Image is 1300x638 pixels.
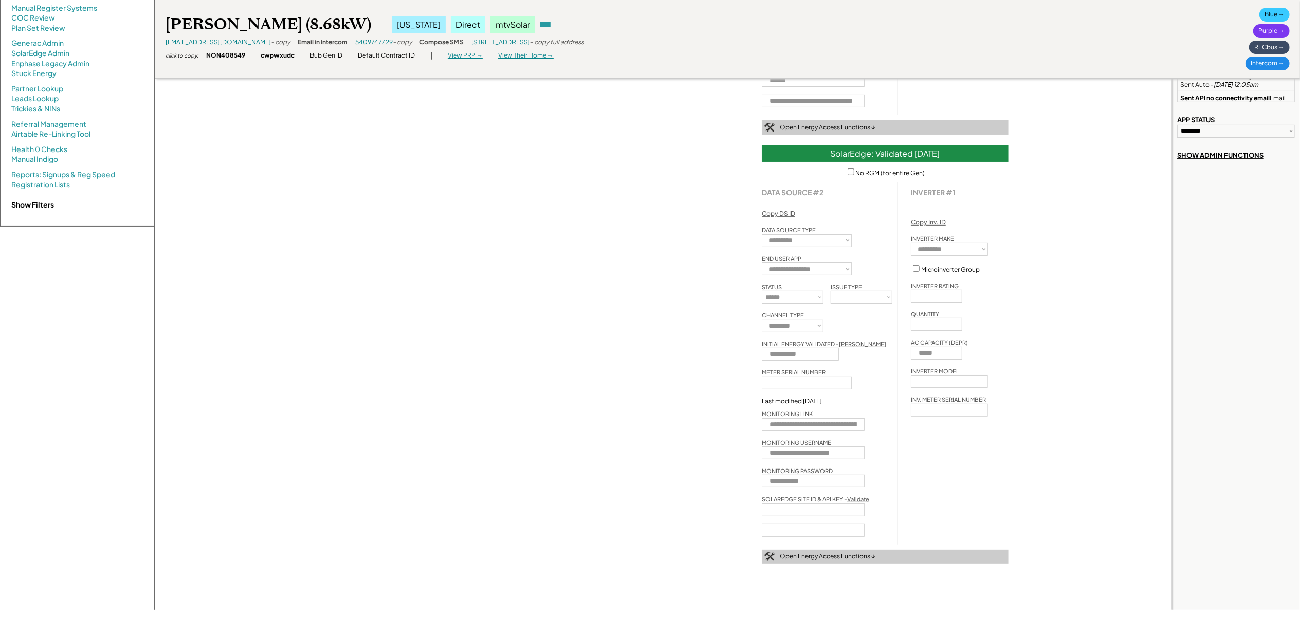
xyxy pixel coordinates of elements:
div: INVERTER MODEL [911,367,959,375]
div: View PRP → [448,51,483,60]
a: Trickies & NINs [11,104,60,114]
a: [EMAIL_ADDRESS][DOMAIN_NAME] [166,38,271,46]
div: INV. METER SERIAL NUMBER [911,396,986,403]
div: MONITORING PASSWORD [762,467,833,475]
a: Referral Management [11,119,86,129]
div: CHANNEL TYPE [762,311,804,319]
a: Stuck Energy [11,68,57,79]
a: Generac Admin [11,38,64,48]
div: [PERSON_NAME] (8.68kW) [166,14,371,34]
div: ISSUE TYPE [831,283,862,291]
div: DATA SOURCE TYPE [762,226,816,234]
div: Blue → [1259,8,1290,22]
a: 5409747729 [355,38,393,46]
a: Partner Lookup [11,84,63,94]
div: Last modified [DATE] [762,397,822,405]
div: INVERTER MAKE [911,235,954,242]
div: Copy Inv. ID [911,218,946,227]
div: METER SERIAL NUMBER [762,368,826,376]
div: Direct [451,16,485,33]
u: [PERSON_NAME] [839,341,886,347]
div: [US_STATE] [392,16,446,33]
a: Manual Register Systems [11,3,97,13]
div: Email Sent Auto - [1180,72,1292,88]
div: QUANTITY [911,310,939,318]
div: RECbus → [1249,41,1290,54]
div: Open Energy Access Functions ↓ [780,123,875,132]
div: STATUS [762,283,782,291]
strong: Sent API no connectivity email [1180,94,1270,102]
div: MONITORING USERNAME [762,439,831,446]
div: END USER APP [762,255,801,262]
div: SOLAREDGE SITE ID & API KEY - [762,495,869,503]
label: Microinverter Group [921,266,980,273]
div: Bub Gen ID [310,51,342,60]
a: COC Review [11,13,55,23]
div: cwpwxudc [261,51,295,60]
div: SHOW ADMIN FUNCTIONS [1177,151,1264,160]
label: No RGM (for entire Gen) [856,169,925,177]
a: Registration Lists [11,180,70,190]
div: - copy [393,38,412,47]
div: INVERTER #1 [911,187,956,197]
div: click to copy: [166,52,198,59]
strong: DATA SOURCE #2 [762,187,823,197]
div: Email Sent Auto - [1180,94,1292,110]
div: mtvSolar [490,16,535,33]
div: Copy DS ID [762,210,795,218]
div: Purple → [1253,24,1290,38]
div: INITIAL ENERGY VALIDATED - [762,340,886,348]
img: tool-icon.png [764,123,775,132]
a: Plan Set Review [11,23,65,33]
div: - copy full address [530,38,584,47]
div: Default Contract ID [358,51,415,60]
a: Leads Lookup [11,93,59,104]
img: tool-icon.png [764,552,775,561]
a: Airtable Re-Linking Tool [11,129,90,139]
a: Health 0 Checks [11,144,67,155]
div: NON408549 [206,51,245,60]
div: INVERTER RATING [911,282,959,290]
div: APP STATUS [1177,115,1215,124]
a: Validate [847,496,869,502]
a: Reports: Signups & Reg Speed [11,170,115,180]
a: Enphase Legacy Admin [11,59,89,69]
div: View Their Home → [498,51,554,60]
div: Email in Intercom [298,38,347,47]
div: Intercom → [1246,57,1290,70]
a: SolarEdge Admin [11,48,69,59]
div: | [430,50,432,61]
a: Manual Indigo [11,154,58,164]
div: SolarEdge: Validated [DATE] [762,145,1009,162]
em: [DATE] 12:05am [1214,81,1258,88]
div: Compose SMS [419,38,464,47]
div: MONITORING LINK [762,410,813,418]
div: AC CAPACITY (DEPR) [911,339,968,346]
div: - copy [271,38,290,47]
div: Open Energy Access Functions ↓ [780,552,875,561]
strong: Show Filters [11,200,54,209]
a: [STREET_ADDRESS] [471,38,530,46]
